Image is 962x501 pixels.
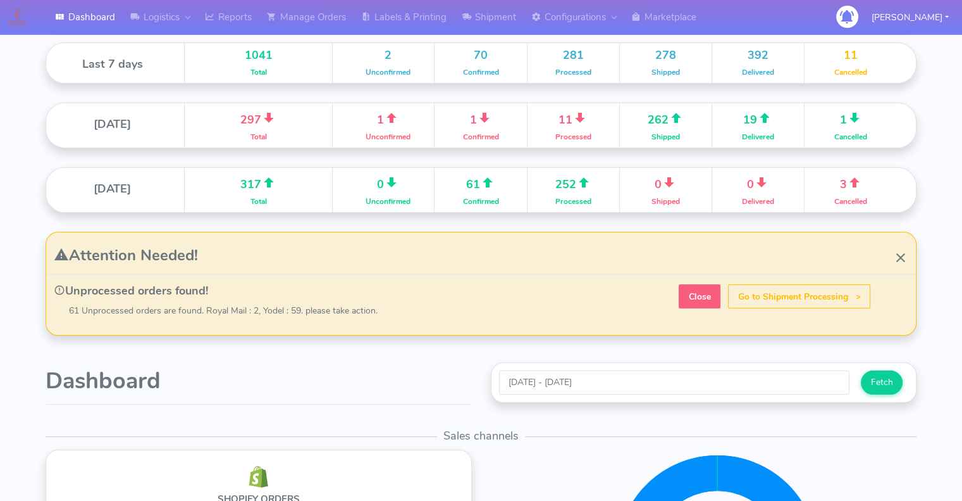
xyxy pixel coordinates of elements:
h4: 281 [537,49,610,62]
h6: Unconfirmed [352,198,424,206]
h4: 11 [537,110,610,127]
span: Sales channels [437,428,525,443]
h4: 1 [352,110,424,127]
h4: 0 [352,174,424,191]
button: [PERSON_NAME] [862,4,958,30]
h4: 19 [722,110,794,127]
h3: Attention Needed! [54,246,916,263]
h1: Dashboard [46,369,472,394]
h4: 317 [194,174,323,191]
h4: 1 [814,110,887,127]
h4: 0 [629,174,702,191]
h4: 3 [814,174,887,191]
h6: Total [194,133,323,141]
h4: [DATE] [50,118,175,131]
h4: 0 [722,174,794,191]
h6: Total [194,198,323,206]
p: 61 Unprocessed orders are found. Royal Mail : 2, Yodel : 59. please take action. [69,304,916,317]
button: Go to Shipment Processing > [728,284,870,308]
h4: 297 [194,110,323,127]
h4: 1 [444,110,517,127]
h6: Confirmed [444,133,517,141]
h4: 252 [537,174,610,191]
h4: 11 [814,49,887,62]
h4: 70 [444,49,517,62]
h6: Unconfirmed [352,68,424,77]
h4: 1041 [194,49,323,62]
button: Fetch [861,371,903,394]
h6: Processed [537,68,610,77]
img: shopify [247,466,269,488]
h6: Cancelled [814,133,887,141]
h6: Delivered [722,133,794,141]
h6: Confirmed [444,198,517,206]
h6: Processed [537,133,610,141]
h4: 278 [629,49,702,62]
h6: Shipped [629,198,702,206]
h4: [DATE] [50,183,175,196]
h6: Shipped [629,68,702,77]
strong: Close [689,291,711,303]
h4: 61 [444,174,517,191]
h6: Delivered [722,198,794,206]
h6: Confirmed [444,68,517,77]
h6: Delivered [722,68,794,77]
h4: 2 [352,49,424,62]
h6: Total [194,68,323,77]
h6: Shipped [629,133,702,141]
button: Close [679,284,720,308]
h4: Last 7 days [50,58,175,71]
h6: Cancelled [814,68,887,77]
h4: 262 [629,110,702,127]
h4: 392 [722,49,794,62]
h6: Processed [537,198,610,206]
strong: Go to Shipment Processing > [738,291,861,303]
h6: Unconfirmed [352,133,424,141]
h6: Cancelled [814,198,887,206]
input: Pick the Date Range [499,371,850,394]
h4: Unprocessed orders found! [54,284,916,298]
